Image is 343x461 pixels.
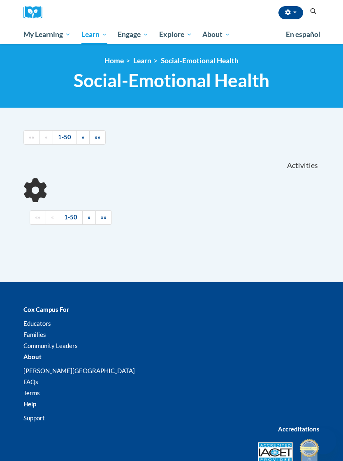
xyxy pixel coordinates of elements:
[23,320,51,327] a: Educators
[88,214,90,221] span: »
[307,7,320,16] button: Search
[23,367,135,374] a: [PERSON_NAME][GEOGRAPHIC_DATA]
[159,30,192,39] span: Explore
[53,130,76,145] a: 1-50
[23,6,48,19] img: Logo brand
[81,30,107,39] span: Learn
[74,69,269,91] span: Social-Emotional Health
[76,130,90,145] a: Next
[23,30,71,39] span: My Learning
[133,56,151,65] a: Learn
[197,25,236,44] a: About
[23,130,40,145] a: Begining
[23,6,48,19] a: Cox Campus
[82,210,96,225] a: Next
[95,210,112,225] a: End
[23,353,42,360] b: About
[17,25,326,44] div: Main menu
[280,26,326,43] a: En español
[51,214,54,221] span: «
[30,210,46,225] a: Begining
[23,400,36,408] b: Help
[278,6,303,19] button: Account Settings
[29,134,35,141] span: ««
[202,30,230,39] span: About
[18,25,76,44] a: My Learning
[95,134,100,141] span: »»
[104,56,124,65] a: Home
[23,342,78,349] a: Community Leaders
[81,134,84,141] span: »
[23,331,46,338] a: Families
[35,214,41,221] span: ««
[23,414,45,422] a: Support
[23,306,69,313] b: Cox Campus For
[310,428,336,454] iframe: Button to launch messaging window
[118,30,148,39] span: Engage
[286,30,320,39] span: En español
[45,134,48,141] span: «
[46,210,59,225] a: Previous
[287,161,318,170] span: Activities
[23,389,40,396] a: Terms
[161,56,239,65] a: Social-Emotional Health
[101,214,107,221] span: »»
[154,25,197,44] a: Explore
[278,425,320,433] b: Accreditations
[23,378,38,385] a: FAQs
[59,210,83,225] a: 1-50
[89,130,106,145] a: End
[39,130,53,145] a: Previous
[112,25,154,44] a: Engage
[76,25,113,44] a: Learn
